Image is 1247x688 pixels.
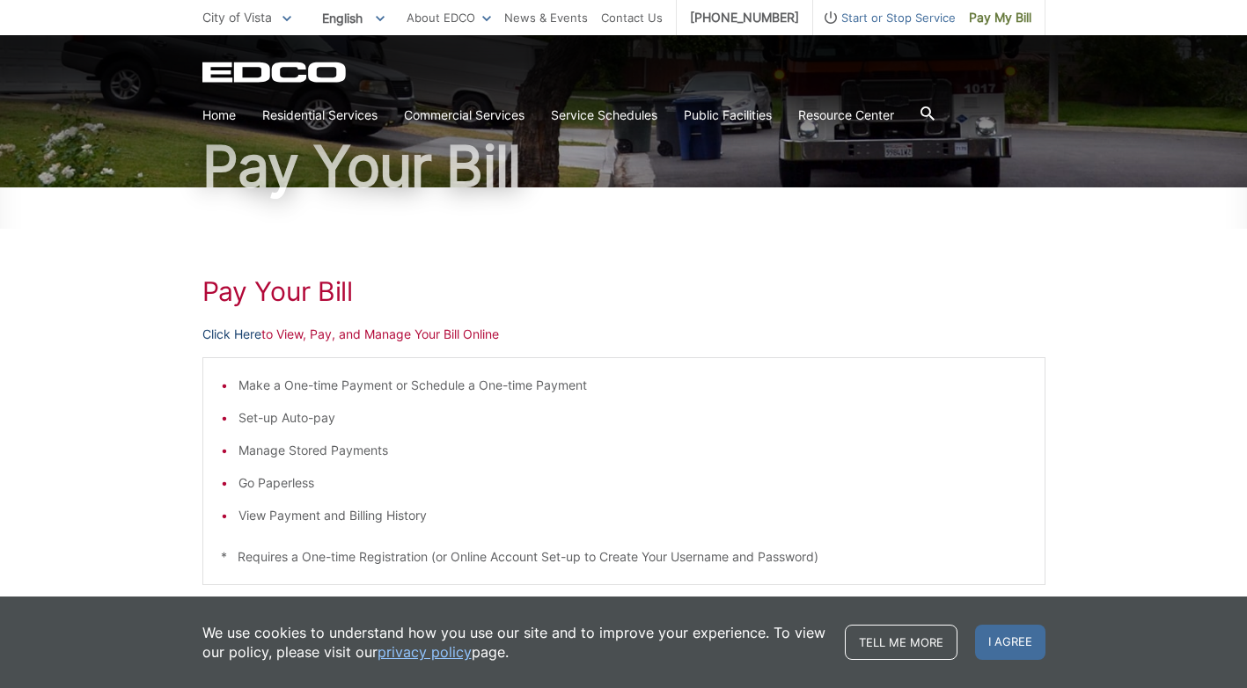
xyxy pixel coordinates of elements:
span: Pay My Bill [969,8,1031,27]
a: Click Here [202,325,261,344]
h1: Pay Your Bill [202,275,1045,307]
p: We use cookies to understand how you use our site and to improve your experience. To view our pol... [202,623,827,662]
a: privacy policy [378,642,472,662]
a: Tell me more [845,625,957,660]
a: Home [202,106,236,125]
p: to View, Pay, and Manage Your Bill Online [202,325,1045,344]
a: Resource Center [798,106,894,125]
li: Set-up Auto-pay [238,408,1027,428]
a: About EDCO [407,8,491,27]
p: * Requires a One-time Registration (or Online Account Set-up to Create Your Username and Password) [221,547,1027,567]
span: City of Vista [202,10,272,25]
a: Commercial Services [404,106,524,125]
li: Manage Stored Payments [238,441,1027,460]
span: English [309,4,398,33]
li: Go Paperless [238,473,1027,493]
a: Contact Us [601,8,663,27]
li: View Payment and Billing History [238,506,1027,525]
a: EDCD logo. Return to the homepage. [202,62,348,83]
a: News & Events [504,8,588,27]
a: Public Facilities [684,106,772,125]
span: I agree [975,625,1045,660]
li: Make a One-time Payment or Schedule a One-time Payment [238,376,1027,395]
h1: Pay Your Bill [202,138,1045,194]
a: Service Schedules [551,106,657,125]
a: Residential Services [262,106,378,125]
